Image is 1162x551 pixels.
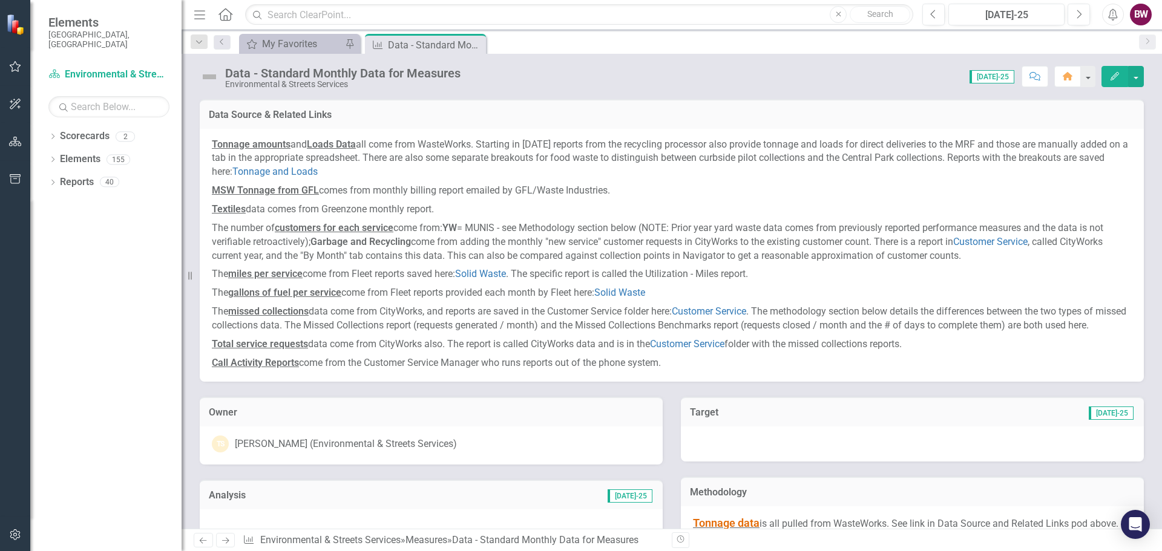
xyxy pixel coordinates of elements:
h3: Data Source & Related Links [209,109,1135,120]
strong: MSW Tonnage from GFL [212,184,319,196]
div: [PERSON_NAME] (Environmental & Streets Services) [235,437,457,451]
a: Solid Waste [594,287,645,298]
a: My Favorites [242,36,342,51]
p: The come from Fleet reports provided each month by Fleet here: [212,284,1132,302]
p: data comes from Greenzone monthly report. [212,200,1132,219]
div: 2 [116,131,135,142]
a: Customer Service [953,236,1028,247]
u: Textiles [212,203,246,215]
h3: Owner [209,407,654,418]
img: ClearPoint Strategy [6,14,27,35]
div: 40 [100,177,119,187]
div: 155 [107,154,130,165]
div: Data - Standard Monthly Data for Measures [225,67,461,80]
span: Search [867,9,893,19]
input: Search Below... [48,96,169,117]
u: missed collections [228,305,309,317]
span: Tonnage data [693,517,760,529]
a: Environmental & Streets Services [48,68,169,82]
a: Measures [405,534,447,546]
u: Total service requests [212,338,308,350]
a: Scorecards [60,129,110,143]
span: [DATE]-25 [608,489,652,503]
a: Solid Waste [455,268,506,279]
button: BW [1130,4,1152,25]
div: Environmental & Streets Services [225,80,461,89]
div: Data - Standard Monthly Data for Measures [388,37,483,53]
p: and all come from WasteWorks. Starting in [DATE] reports from the recycling processor also provid... [212,138,1132,182]
p: comes from monthly billing report emailed by GFL/Waste Industries. [212,181,1132,200]
div: [DATE]-25 [953,8,1060,22]
div: Open Intercom Messenger [1121,510,1150,539]
a: Customer Service [650,338,724,350]
a: Elements [60,152,100,166]
small: [GEOGRAPHIC_DATA], [GEOGRAPHIC_DATA] [48,30,169,50]
u: customers for each service [275,222,393,233]
div: » » [243,533,663,547]
p: The come from Fleet reports saved here: . The specific report is called the Utilization - Miles r... [212,265,1132,284]
a: Reports [60,175,94,189]
button: [DATE]-25 [948,4,1065,25]
h3: Methodology [690,487,1135,498]
p: data come from CityWorks also. The report is called CityWorks data and is in the folder with the ... [212,335,1132,354]
h3: Target [690,407,860,418]
a: Customer Service [672,305,746,317]
a: Tonnage and Loads [232,166,318,177]
a: Environmental & Streets Services [260,534,401,546]
img: Not Defined [200,67,219,86]
button: Search [850,6,910,23]
u: Call Activity Reports [212,357,299,368]
div: TS [212,435,229,452]
div: Data - Standard Monthly Data for Measures [452,534,638,546]
h3: Analysis [209,490,407,501]
strong: YW [442,222,457,233]
div: My Favorites [262,36,342,51]
p: come from the Customer Service Manager who runs reports out of the phone system. [212,354,1132,370]
span: [DATE]-25 [970,70,1014,83]
u: gallons of fuel per service [228,287,341,298]
u: Loads Data [307,139,356,150]
p: The data come from CityWorks, and reports are saved in the Customer Service folder here: . The me... [212,302,1132,335]
u: miles per service [228,268,303,279]
p: The number of come from: = MUNIS - see Methodology section below (NOTE: Prior year yard waste dat... [212,219,1132,266]
span: Elements [48,15,169,30]
span: [DATE]-25 [1089,406,1134,420]
p: is all pulled from WasteWorks. See link in Data Source and Related Links pod above. [693,515,1132,533]
u: Tonnage amounts [212,139,290,150]
strong: Garbage and Recycling [310,236,411,247]
input: Search ClearPoint... [245,4,913,25]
